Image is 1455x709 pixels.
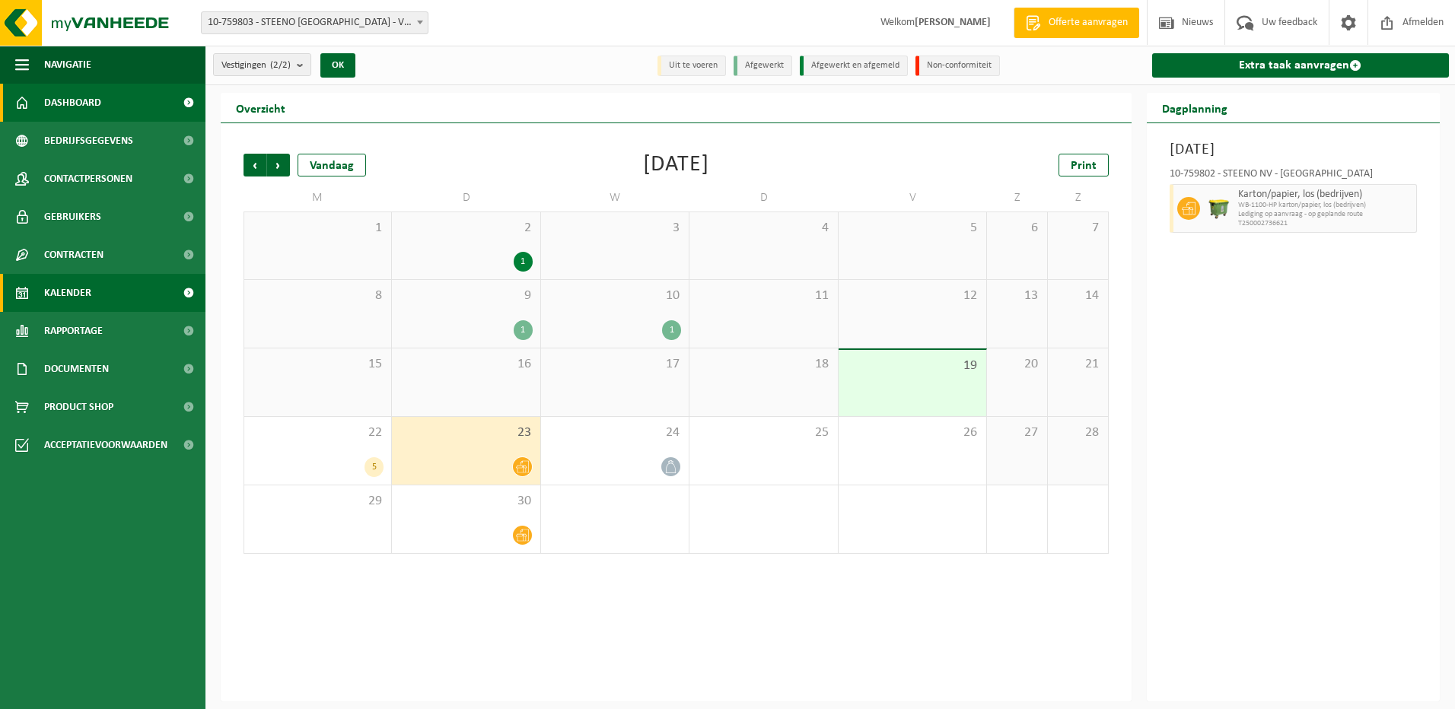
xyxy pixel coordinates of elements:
[541,184,689,211] td: W
[400,220,532,237] span: 2
[400,493,532,510] span: 30
[44,312,103,350] span: Rapportage
[846,424,979,441] span: 26
[400,356,532,373] span: 16
[1055,220,1100,237] span: 7
[846,358,979,374] span: 19
[662,320,681,340] div: 1
[252,424,384,441] span: 22
[213,53,311,76] button: Vestigingen(2/2)
[44,236,103,274] span: Contracten
[1147,93,1243,122] h2: Dagplanning
[549,288,681,304] span: 10
[1014,8,1139,38] a: Offerte aanvragen
[202,12,428,33] span: 10-759803 - STEENO NV - VICHTE
[44,160,132,198] span: Contactpersonen
[1071,160,1097,172] span: Print
[697,288,829,304] span: 11
[514,252,533,272] div: 1
[1170,138,1418,161] h3: [DATE]
[252,288,384,304] span: 8
[839,184,987,211] td: V
[846,288,979,304] span: 12
[1055,356,1100,373] span: 21
[244,184,392,211] td: M
[697,356,829,373] span: 18
[689,184,838,211] td: D
[1048,184,1109,211] td: Z
[244,154,266,176] span: Vorige
[995,220,1040,237] span: 6
[915,17,991,28] strong: [PERSON_NAME]
[1238,189,1413,201] span: Karton/papier, los (bedrijven)
[267,154,290,176] span: Volgende
[400,424,532,441] span: 23
[643,154,709,176] div: [DATE]
[657,56,726,76] li: Uit te voeren
[44,350,109,388] span: Documenten
[1238,201,1413,210] span: WB-1100-HP karton/papier, los (bedrijven)
[320,53,355,78] button: OK
[44,198,101,236] span: Gebruikers
[995,356,1040,373] span: 20
[1238,210,1413,219] span: Lediging op aanvraag - op geplande route
[270,60,291,70] count: (2/2)
[365,457,384,477] div: 5
[514,320,533,340] div: 1
[1208,197,1231,220] img: WB-1100-HPE-GN-50
[697,424,829,441] span: 25
[995,424,1040,441] span: 27
[221,93,301,122] h2: Overzicht
[201,11,428,34] span: 10-759803 - STEENO NV - VICHTE
[734,56,792,76] li: Afgewerkt
[44,274,91,312] span: Kalender
[1045,15,1132,30] span: Offerte aanvragen
[44,46,91,84] span: Navigatie
[800,56,908,76] li: Afgewerkt en afgemeld
[1055,288,1100,304] span: 14
[298,154,366,176] div: Vandaag
[44,84,101,122] span: Dashboard
[697,220,829,237] span: 4
[549,356,681,373] span: 17
[995,288,1040,304] span: 13
[252,220,384,237] span: 1
[392,184,540,211] td: D
[549,424,681,441] span: 24
[1152,53,1450,78] a: Extra taak aanvragen
[1170,169,1418,184] div: 10-759802 - STEENO NV - [GEOGRAPHIC_DATA]
[44,122,133,160] span: Bedrijfsgegevens
[252,493,384,510] span: 29
[400,288,532,304] span: 9
[846,220,979,237] span: 5
[1059,154,1109,176] a: Print
[987,184,1048,211] td: Z
[1055,424,1100,441] span: 28
[1238,219,1413,228] span: T250002736621
[549,220,681,237] span: 3
[44,388,113,426] span: Product Shop
[915,56,1000,76] li: Non-conformiteit
[44,426,167,464] span: Acceptatievoorwaarden
[221,54,291,77] span: Vestigingen
[252,356,384,373] span: 15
